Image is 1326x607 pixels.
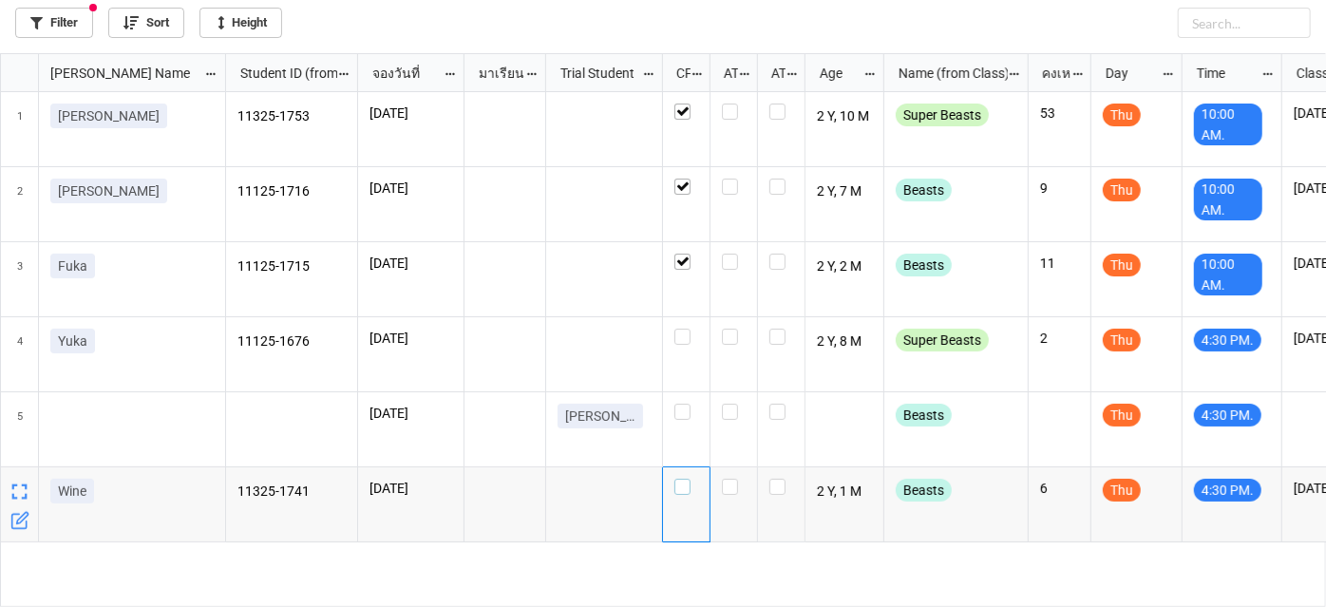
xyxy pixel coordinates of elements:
div: Thu [1103,104,1141,126]
p: [PERSON_NAME] [58,106,160,125]
span: 5 [17,392,23,466]
div: Super Beasts [896,104,989,126]
p: 11325-1741 [237,479,347,505]
div: Trial Student [549,63,642,84]
div: 4:30 PM. [1194,479,1261,502]
span: 1 [17,92,23,166]
div: Beasts [896,404,952,427]
p: 2 [1040,329,1079,348]
div: Beasts [896,479,952,502]
span: 4 [17,317,23,391]
p: 11325-1753 [237,104,347,130]
div: 10:00 AM. [1194,104,1262,145]
span: 2 [17,167,23,241]
p: 11 [1040,254,1079,273]
p: Yuka [58,332,87,351]
div: จองวันที่ [361,63,444,84]
a: Sort [108,8,184,38]
div: Beasts [896,179,952,201]
p: 11125-1676 [237,329,347,355]
div: คงเหลือ (from Nick Name) [1031,63,1070,84]
a: Height [199,8,282,38]
p: [DATE] [369,179,452,198]
div: Thu [1103,254,1141,276]
div: [PERSON_NAME] Name [39,63,204,84]
p: [DATE] [369,254,452,273]
p: 53 [1040,104,1079,123]
div: ATT [712,63,739,84]
div: Age [808,63,864,84]
div: 4:30 PM. [1194,404,1261,427]
p: 2 Y, 1 M [817,479,873,505]
div: Super Beasts [896,329,989,351]
a: Filter [15,8,93,38]
p: [DATE] [369,404,452,423]
p: [DATE] [369,329,452,348]
p: [DATE] [369,104,452,123]
div: Day [1094,63,1162,84]
p: [DATE] [369,479,452,498]
p: [PERSON_NAME] [565,407,635,426]
input: Search... [1178,8,1311,38]
div: 10:00 AM. [1194,254,1262,295]
p: 11125-1716 [237,179,347,205]
div: มาเรียน [467,63,526,84]
p: 6 [1040,479,1079,498]
p: 2 Y, 2 M [817,254,873,280]
div: 10:00 AM. [1194,179,1262,220]
div: Thu [1103,479,1141,502]
div: Beasts [896,254,952,276]
p: Fuka [58,256,87,275]
p: 9 [1040,179,1079,198]
div: Thu [1103,404,1141,427]
span: 3 [17,242,23,316]
p: 2 Y, 7 M [817,179,873,205]
div: grid [1,54,226,92]
p: 2 Y, 8 M [817,329,873,355]
div: 4:30 PM. [1194,329,1261,351]
div: Time [1185,63,1261,84]
div: Student ID (from [PERSON_NAME] Name) [229,63,337,84]
div: ATK [760,63,786,84]
p: [PERSON_NAME] [58,181,160,200]
div: Name (from Class) [887,63,1007,84]
div: Thu [1103,179,1141,201]
div: Thu [1103,329,1141,351]
div: CF [665,63,691,84]
p: 11125-1715 [237,254,347,280]
p: Wine [58,482,86,501]
p: 2 Y, 10 M [817,104,873,130]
